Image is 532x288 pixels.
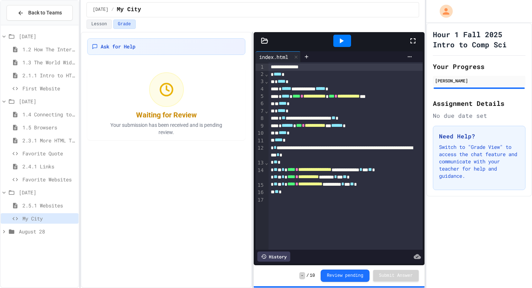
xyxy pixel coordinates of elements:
div: [PERSON_NAME] [435,77,523,84]
span: - [299,272,305,279]
span: Fold line [265,78,268,84]
span: Favorite Websites [22,176,76,183]
div: No due date set [433,111,525,120]
div: 13 [256,159,265,167]
span: Submit Answer [379,273,413,279]
div: 1 [256,64,265,71]
span: 2.5.1 Websites [22,202,76,209]
p: Switch to "Grade View" to access the chat feature and communicate with your teacher for help and ... [439,143,519,180]
div: index.html [256,53,292,61]
div: 8 [256,115,265,122]
div: 12 [256,145,265,159]
span: 2.1.1 Intro to HTML [22,72,76,79]
button: Review pending [321,270,370,282]
h2: Your Progress [433,61,525,72]
button: Grade [113,20,136,29]
span: August 28 [19,228,76,235]
span: [DATE] [93,7,108,13]
div: 3 [256,78,265,85]
div: 5 [256,93,265,100]
div: 15 [256,182,265,189]
span: Fold line [265,108,268,114]
span: 1.3 The World Wide Web [22,59,76,66]
div: 16 [256,189,265,196]
div: 17 [256,197,265,204]
span: First Website [22,85,76,92]
div: 10 [256,130,265,137]
span: [DATE] [19,189,76,196]
span: Fold line [265,71,268,77]
button: Back to Teams [7,5,73,21]
span: 1.4 Connecting to a Website [22,111,76,118]
span: / [307,273,309,279]
div: 9 [256,122,265,130]
p: Your submission has been received and is pending review. [101,121,232,136]
span: Ask for Help [101,43,135,50]
div: My Account [432,3,455,20]
span: 10 [310,273,315,279]
div: 11 [256,137,265,145]
div: Waiting for Review [136,110,197,120]
span: 1.5 Browsers [22,124,76,131]
div: 4 [256,86,265,93]
div: 7 [256,108,265,115]
div: 6 [256,100,265,107]
button: Submit Answer [373,270,419,281]
span: 2.4.1 Links [22,163,76,170]
span: Back to Teams [28,9,62,17]
span: 1.2 How The Internet Works [22,46,76,53]
span: Favorite Quote [22,150,76,157]
button: Lesson [86,20,111,29]
div: index.html [256,51,301,62]
h3: Need Help? [439,132,519,141]
h2: Assignment Details [433,98,525,108]
span: 2.3.1 More HTML Tags [22,137,76,144]
span: Fold line [265,160,268,166]
div: 2 [256,71,265,78]
span: / [111,7,114,13]
div: History [257,252,290,262]
span: My City [117,5,141,14]
span: [DATE] [19,98,76,105]
span: My City [22,215,76,222]
span: [DATE] [19,33,76,40]
h1: Hour 1 Fall 2025 Intro to Comp Sci [433,29,525,50]
div: 14 [256,167,265,182]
